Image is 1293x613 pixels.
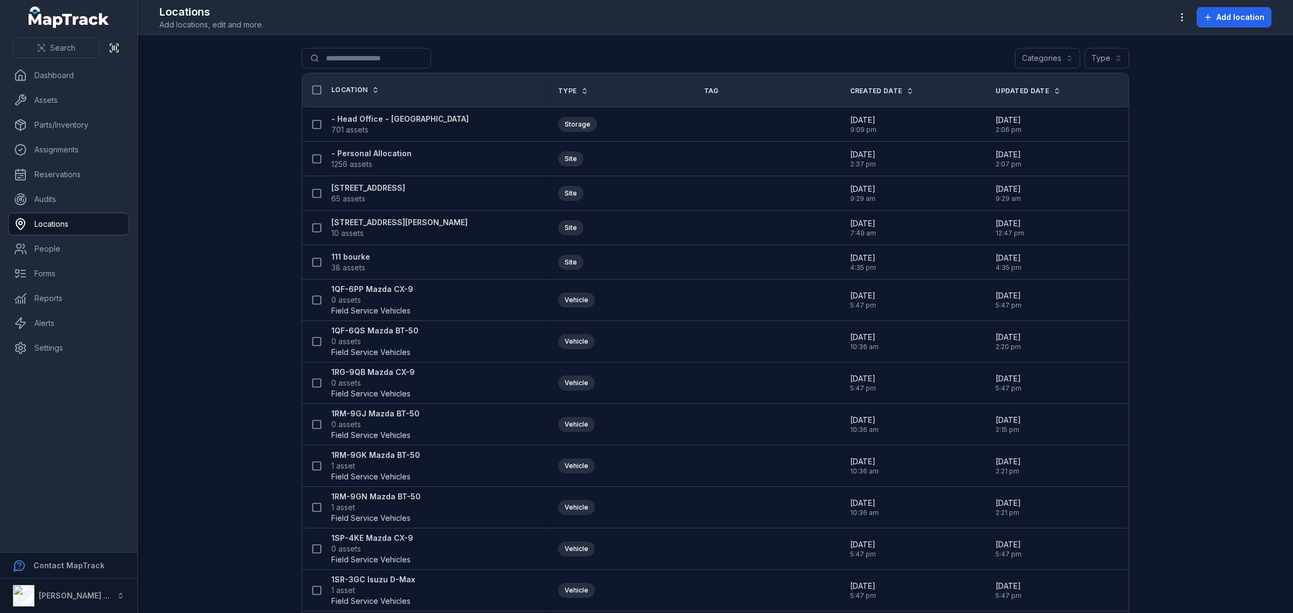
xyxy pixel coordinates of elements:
[331,388,411,399] span: Field Service Vehicles
[996,384,1021,393] span: 5:47 pm
[331,491,421,524] a: 1RM-9GN Mazda BT-501 assetField Service Vehicles
[850,508,879,517] span: 10:36 am
[9,139,129,161] a: Assignments
[558,417,595,432] div: Vehicle
[331,114,469,135] a: - Head Office - [GEOGRAPHIC_DATA]701 assets
[996,456,1021,467] span: [DATE]
[850,539,876,559] time: 8/26/2025, 5:47:04 PM
[331,217,468,239] a: [STREET_ADDRESS][PERSON_NAME]10 assets
[331,533,413,565] a: 1SP-4KE Mazda CX-90 assetsField Service Vehicles
[996,332,1021,351] time: 8/18/2025, 2:20:28 PM
[331,513,411,524] span: Field Service Vehicles
[850,229,876,238] span: 7:49 am
[331,336,361,347] span: 0 assets
[996,591,1021,600] span: 5:47 pm
[996,539,1021,559] time: 8/26/2025, 5:47:04 PM
[850,426,879,434] span: 10:36 am
[331,193,365,204] span: 65 assets
[996,426,1021,434] span: 2:15 pm
[996,87,1061,95] a: Updated Date
[850,194,875,203] span: 9:29 am
[996,373,1021,393] time: 8/26/2025, 5:47:04 PM
[9,238,129,260] a: People
[996,194,1021,203] span: 9:29 am
[850,373,876,393] time: 8/26/2025, 5:47:04 PM
[558,292,595,308] div: Vehicle
[558,87,576,95] span: Type
[996,184,1021,194] span: [DATE]
[996,415,1021,434] time: 8/26/2025, 2:15:53 PM
[996,508,1021,517] span: 2:21 pm
[331,585,355,596] span: 1 asset
[850,253,876,272] time: 11/20/2024, 4:35:12 PM
[996,115,1021,134] time: 8/20/2025, 2:06:53 PM
[331,228,364,239] span: 10 assets
[850,115,877,134] time: 11/11/2024, 9:09:29 PM
[558,151,583,166] div: Site
[9,337,129,359] a: Settings
[850,115,877,126] span: [DATE]
[996,498,1021,517] time: 8/18/2025, 2:21:09 PM
[9,312,129,334] a: Alerts
[331,450,420,461] strong: 1RM-9GK Mazda BT-50
[996,290,1021,301] span: [DATE]
[850,184,875,203] time: 6/24/2025, 9:29:05 AM
[331,159,372,170] span: 1256 assets
[9,89,129,111] a: Assets
[1216,12,1264,23] span: Add location
[331,408,420,419] strong: 1RM-9GJ Mazda BT-50
[850,550,876,559] span: 5:47 pm
[850,467,879,476] span: 10:36 am
[558,375,595,391] div: Vehicle
[331,574,415,607] a: 1SR-3GC Isuzu D-Max1 assetField Service Vehicles
[39,591,114,600] strong: [PERSON_NAME] Air
[558,255,583,270] div: Site
[996,456,1021,476] time: 8/18/2025, 2:21:01 PM
[996,253,1021,263] span: [DATE]
[996,229,1024,238] span: 12:47 pm
[996,149,1021,160] span: [DATE]
[558,87,588,95] a: Type
[996,467,1021,476] span: 2:21 pm
[331,86,367,94] span: Location
[13,38,100,58] button: Search
[558,186,583,201] div: Site
[1197,7,1271,27] button: Add location
[9,164,129,185] a: Reservations
[996,581,1021,591] span: [DATE]
[996,343,1021,351] span: 2:20 pm
[850,539,876,550] span: [DATE]
[850,160,876,169] span: 2:37 pm
[331,491,421,502] strong: 1RM-9GN Mazda BT-50
[850,126,877,134] span: 9:09 pm
[331,124,369,135] span: 701 assets
[331,544,361,554] span: 0 assets
[996,253,1021,272] time: 11/20/2024, 4:35:12 PM
[850,218,876,238] time: 2/19/2025, 7:49:01 AM
[850,415,879,426] span: [DATE]
[996,498,1021,508] span: [DATE]
[331,295,361,305] span: 0 assets
[996,263,1021,272] span: 4:35 pm
[331,252,370,273] a: 111 bourke38 assets
[850,301,876,310] span: 5:47 pm
[331,114,469,124] strong: - Head Office - [GEOGRAPHIC_DATA]
[9,65,129,86] a: Dashboard
[850,149,876,169] time: 1/29/2025, 2:37:12 PM
[850,332,879,343] span: [DATE]
[159,4,263,19] h2: Locations
[50,43,75,53] span: Search
[331,347,411,358] span: Field Service Vehicles
[331,378,361,388] span: 0 assets
[850,290,876,310] time: 8/26/2025, 5:47:04 PM
[331,284,413,295] strong: 1QF-6PP Mazda CX-9
[850,184,875,194] span: [DATE]
[850,581,876,591] span: [DATE]
[996,149,1021,169] time: 8/20/2025, 2:07:15 PM
[331,430,411,441] span: Field Service Vehicles
[331,183,405,204] a: [STREET_ADDRESS]65 assets
[331,419,361,430] span: 0 assets
[331,325,419,358] a: 1QF-6QS Mazda BT-500 assetsField Service Vehicles
[331,502,355,513] span: 1 asset
[331,554,411,565] span: Field Service Vehicles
